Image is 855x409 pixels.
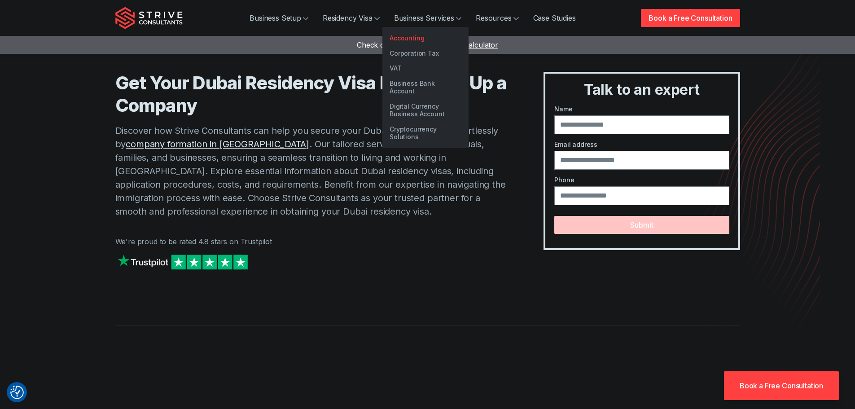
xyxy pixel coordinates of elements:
a: Business Setup [242,9,316,27]
a: Check out ourUK vs Dubai Tax Calculator [357,40,498,49]
img: Strive on Trustpilot [115,252,250,272]
a: Corporation Tax [382,46,469,61]
button: Submit [554,216,729,234]
a: Business Services [387,9,469,27]
img: Revisit consent button [10,386,24,399]
span: UK vs Dubai Tax Calculator [405,40,498,49]
img: Strive Consultants [115,7,183,29]
label: Name [554,104,729,114]
h1: Get Your Dubai Residency Visa by Setting Up a Company [115,72,508,117]
p: We're proud to be rated 4.8 stars on Trustpilot [115,236,508,247]
a: Book a Free Consultation [641,9,740,27]
a: Case Studies [526,9,583,27]
button: Consent Preferences [10,386,24,399]
h3: Talk to an expert [549,81,734,99]
p: Discover how Strive Consultants can help you secure your Dubai residency visa effortlessly by . O... [115,124,508,218]
a: Business Bank Account [382,76,469,99]
label: Email address [554,140,729,149]
a: Accounting [382,31,469,46]
a: VAT [382,61,469,76]
a: Cryptocurrency Solutions [382,122,469,145]
a: company formation in [GEOGRAPHIC_DATA] [126,139,309,150]
a: Resources [469,9,526,27]
a: Book a Free Consultation [724,371,839,400]
a: Residency Visa [316,9,387,27]
a: Digital Currency Business Account [382,99,469,122]
label: Phone [554,175,729,185]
